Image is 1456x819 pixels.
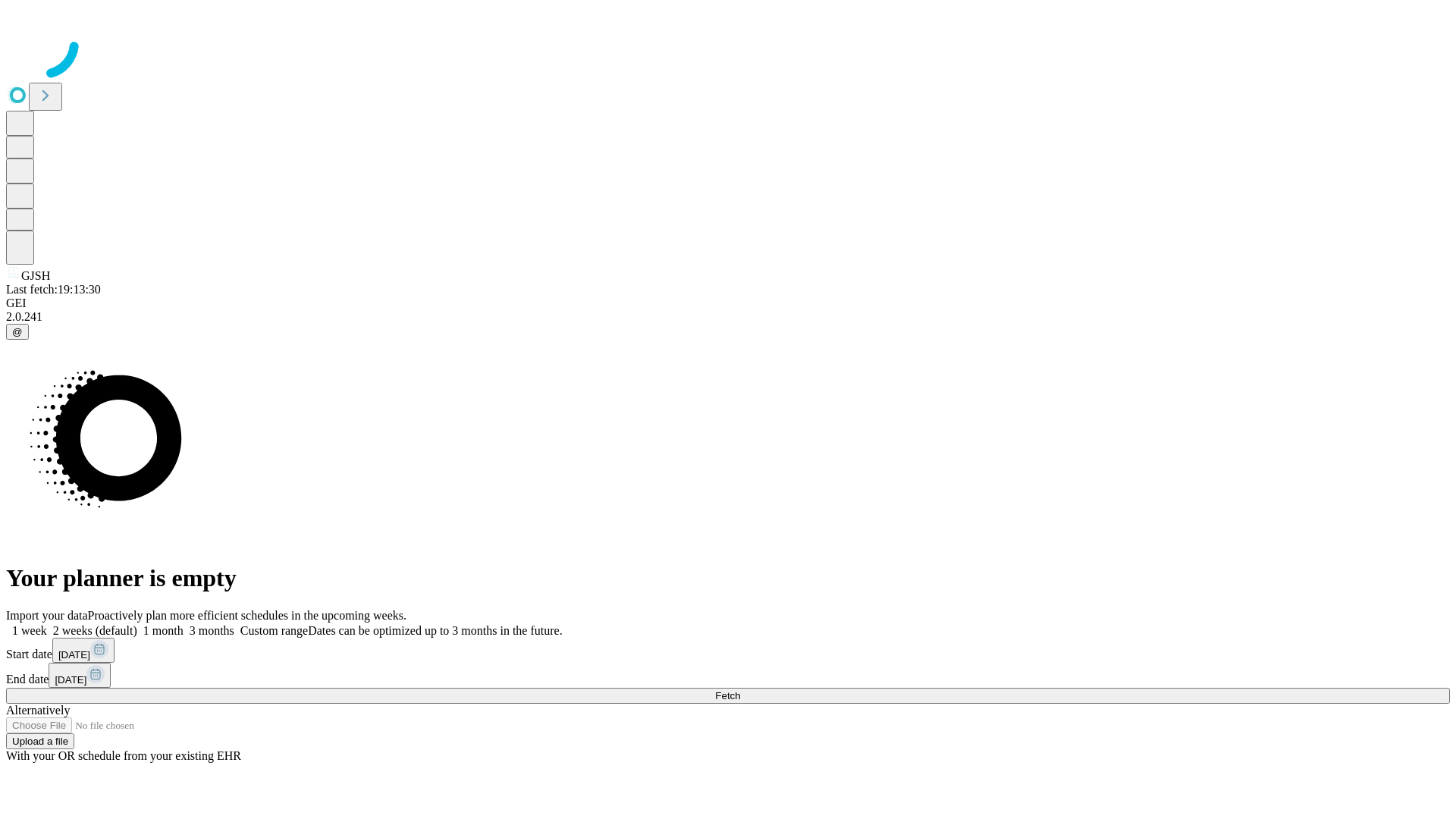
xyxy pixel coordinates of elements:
[6,733,74,749] button: Upload a file
[308,624,562,637] span: Dates can be optimized up to 3 months in the future.
[143,624,184,637] span: 1 month
[6,749,241,762] span: With your OR schedule from your existing EHR
[240,624,308,637] span: Custom range
[58,649,90,661] span: [DATE]
[6,663,1450,688] div: End date
[190,624,234,637] span: 3 months
[6,704,70,717] span: Alternatively
[88,609,406,622] span: Proactively plan more efficient schedules in the upcoming weeks.
[55,674,86,686] span: [DATE]
[52,638,115,663] button: [DATE]
[715,690,740,701] span: Fetch
[6,638,1450,663] div: Start date
[12,624,47,637] span: 1 week
[53,624,137,637] span: 2 weeks (default)
[6,688,1450,704] button: Fetch
[49,663,111,688] button: [DATE]
[6,609,88,622] span: Import your data
[6,310,1450,324] div: 2.0.241
[12,326,23,337] span: @
[6,297,1450,310] div: GEI
[6,324,29,340] button: @
[6,564,1450,592] h1: Your planner is empty
[6,283,101,296] span: Last fetch: 19:13:30
[21,269,50,282] span: GJSH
